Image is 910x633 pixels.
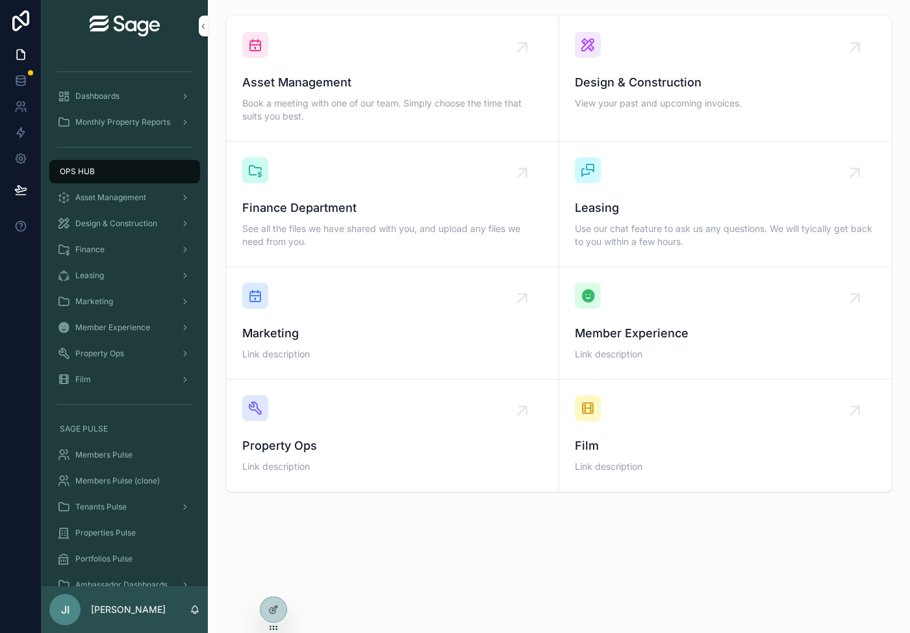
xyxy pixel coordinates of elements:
a: Marketing [49,290,200,313]
span: Portfolios Pulse [75,554,133,564]
a: Properties Pulse [49,521,200,545]
span: JI [61,602,70,617]
span: Film [75,374,91,385]
p: [PERSON_NAME] [91,603,166,616]
span: OPS HUB [60,166,95,177]
a: Film [49,368,200,391]
span: Property Ops [75,348,124,359]
a: FilmLink description [559,380,892,491]
a: SAGE PULSE [49,417,200,441]
a: Dashboards [49,84,200,108]
a: Design & Construction [49,212,200,235]
span: Design & Construction [575,73,876,92]
span: Properties Pulse [75,528,136,538]
span: SAGE PULSE [60,424,108,434]
span: Member Experience [75,322,150,333]
span: Marketing [75,296,113,307]
span: Link description [242,460,543,473]
span: View your past and upcoming invoices. [575,97,876,110]
span: Asset Management [242,73,543,92]
a: Members Pulse [49,443,200,467]
a: Property Ops [49,342,200,365]
span: See all the files we have shared with you, and upload any files we need from you. [242,222,543,248]
a: Design & ConstructionView your past and upcoming invoices. [559,16,892,142]
span: Finance [75,244,105,255]
span: Finance Department [242,199,543,217]
a: Asset Management [49,186,200,209]
span: Leasing [575,199,876,217]
span: Monthly Property Reports [75,117,170,127]
span: Design & Construction [75,218,157,229]
a: Asset ManagementBook a meeting with one of our team. Simply choose the time that suits you best. [227,16,559,142]
a: Member Experience [49,316,200,339]
a: Finance [49,238,200,261]
a: Ambassador Dashboards [49,573,200,597]
a: Property OpsLink description [227,380,559,491]
a: LeasingUse our chat feature to ask us any questions. We will tyically get back to you within a fe... [559,142,892,267]
span: Tenants Pulse [75,502,127,512]
a: MarketingLink description [227,267,559,380]
span: Film [575,437,876,455]
a: Members Pulse (clone) [49,469,200,493]
span: Dashboards [75,91,120,101]
div: scrollable content [42,52,208,586]
a: OPS HUB [49,160,200,183]
span: Marketing [242,324,543,342]
a: Finance DepartmentSee all the files we have shared with you, and upload any files we need from you. [227,142,559,267]
span: Link description [242,348,543,361]
span: Link description [575,348,876,361]
a: Leasing [49,264,200,287]
span: Asset Management [75,192,146,203]
a: Tenants Pulse [49,495,200,519]
span: Book a meeting with one of our team. Simply choose the time that suits you best. [242,97,543,123]
img: App logo [90,16,160,36]
span: Ambassador Dashboards [75,580,168,590]
a: Member ExperienceLink description [559,267,892,380]
span: Members Pulse (clone) [75,476,160,486]
span: Link description [575,460,876,473]
span: Use our chat feature to ask us any questions. We will tyically get back to you within a few hours. [575,222,876,248]
a: Monthly Property Reports [49,110,200,134]
span: Property Ops [242,437,543,455]
span: Leasing [75,270,104,281]
span: Member Experience [575,324,876,342]
a: Portfolios Pulse [49,547,200,571]
span: Members Pulse [75,450,133,460]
